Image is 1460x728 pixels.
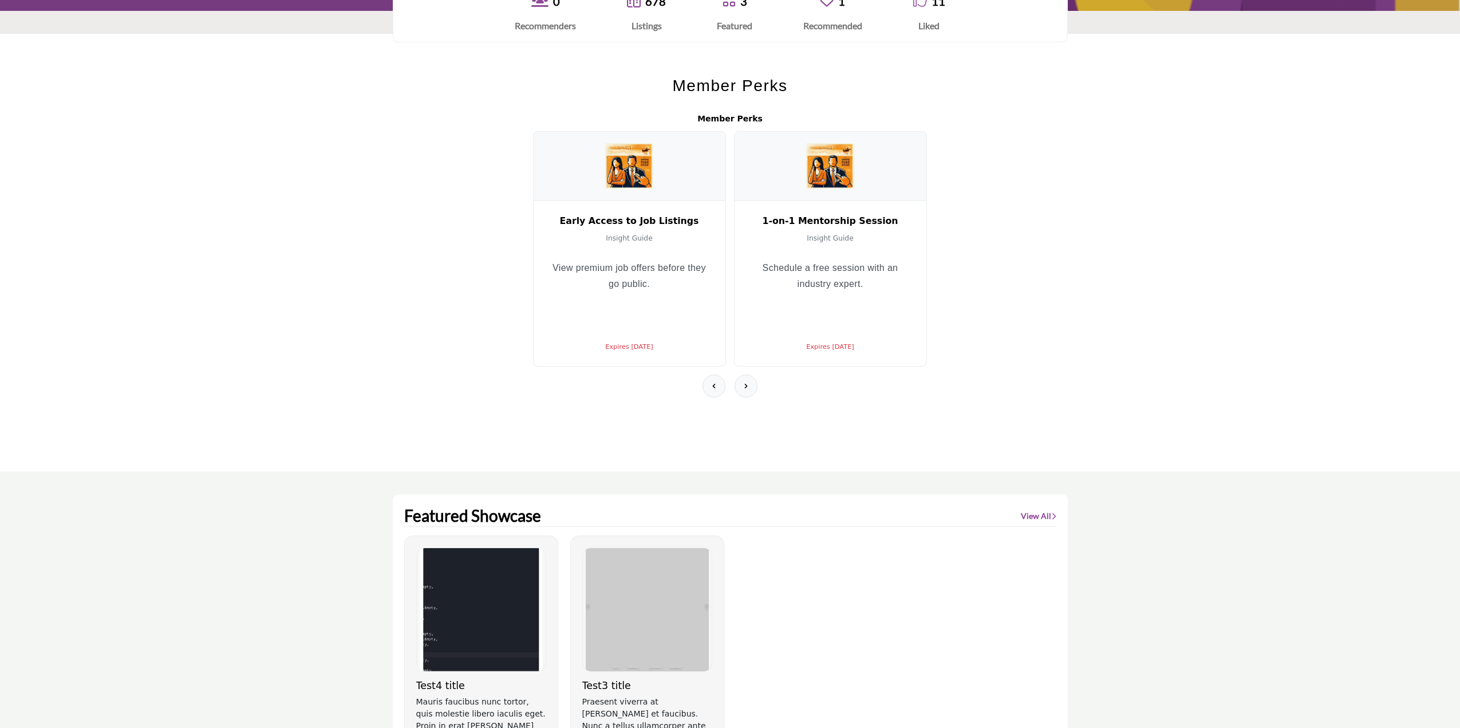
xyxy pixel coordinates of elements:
span: Insight Guide [807,234,853,242]
img: Insight Guide [605,143,653,189]
div: Listings [627,19,666,33]
p: Schedule a free session with an industry expert. [748,260,913,292]
span: Insight Guide [606,234,652,242]
div: Liked [913,19,945,33]
a: Insight Guide Early Access to Job Listings Insight Guide View premium job offers before they go p... [533,131,725,365]
img: Logo of Test, click to view details [583,548,712,671]
h3: Test4 title [416,680,546,692]
span: Expires [DATE] [806,343,854,351]
img: Logo of Test, click to view details [417,548,546,671]
h2: Member Perks [533,74,928,98]
h3: Test3 title [582,680,712,692]
h3: Early Access to Job Listings [547,215,712,227]
h2: Member Perks [533,113,928,125]
div: Recommenders [515,19,576,33]
a: Insight Guide 1-on-1 Mentorship Session Insight Guide Schedule a free session with an industry ex... [734,131,926,365]
span: Expires [DATE] [605,343,653,351]
div: Recommended [803,19,862,33]
div: Featured [717,19,752,33]
img: Insight Guide [806,143,854,189]
p: View premium job offers before they go public. [547,260,712,292]
a: View All [1021,510,1056,522]
h2: Featured Showcase [404,506,541,526]
h3: 1-on-1 Mentorship Session [748,215,913,227]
